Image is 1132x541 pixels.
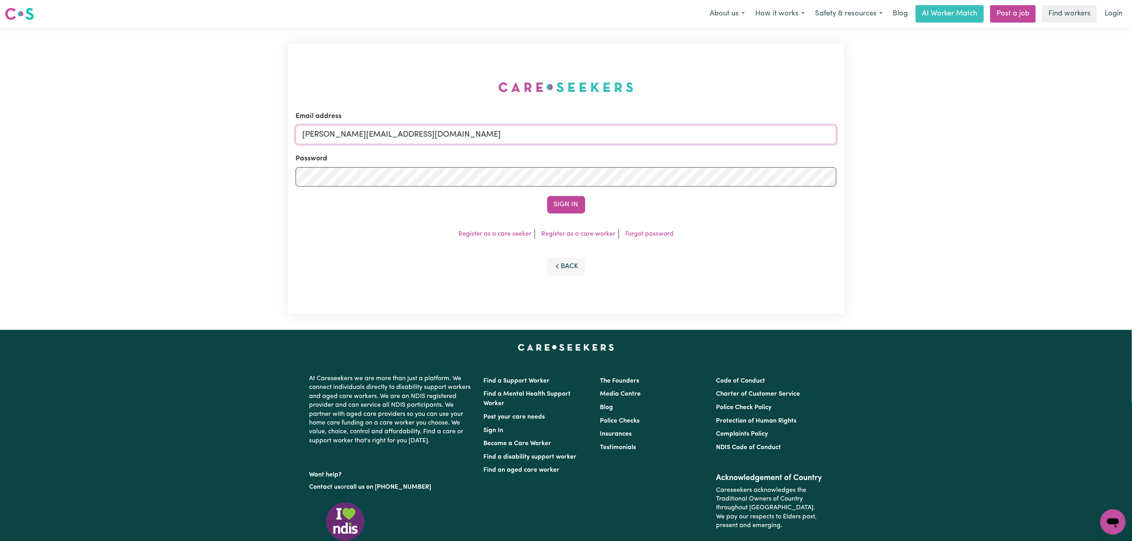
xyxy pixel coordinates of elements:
[518,344,614,351] a: Careseekers home page
[484,467,560,473] a: Find an aged care worker
[600,418,639,424] a: Police Checks
[600,444,636,451] a: Testimonials
[810,6,888,22] button: Safety & resources
[347,484,431,490] a: call us on [PHONE_NUMBER]
[716,444,781,451] a: NDIS Code of Conduct
[547,196,585,213] button: Sign In
[600,378,639,384] a: The Founders
[309,467,474,479] p: Want help?
[716,378,765,384] a: Code of Conduct
[484,414,545,420] a: Post your care needs
[625,231,674,237] a: Forgot password
[458,231,531,237] a: Register as a care seeker
[1100,509,1126,535] iframe: Button to launch messaging window, conversation in progress
[1042,5,1097,23] a: Find workers
[916,5,984,23] a: AI Worker Match
[888,5,912,23] a: Blog
[5,5,34,23] a: Careseekers logo
[716,431,768,437] a: Complaints Policy
[716,391,800,397] a: Charter of Customer Service
[990,5,1036,23] a: Post a job
[716,473,823,483] h2: Acknowledgement of Country
[296,111,342,122] label: Email address
[484,378,550,384] a: Find a Support Worker
[716,483,823,533] p: Careseekers acknowledges the Traditional Owners of Country throughout [GEOGRAPHIC_DATA]. We pay o...
[484,391,571,407] a: Find a Mental Health Support Worker
[716,404,771,411] a: Police Check Policy
[309,480,474,495] p: or
[600,391,641,397] a: Media Centre
[296,125,836,144] input: Email address
[600,404,613,411] a: Blog
[484,454,577,460] a: Find a disability support worker
[5,7,34,21] img: Careseekers logo
[547,258,585,275] button: Back
[484,440,552,447] a: Become a Care Worker
[1100,5,1127,23] a: Login
[296,154,327,164] label: Password
[716,418,796,424] a: Protection of Human Rights
[750,6,810,22] button: How it works
[704,6,750,22] button: About us
[484,427,504,434] a: Sign In
[541,231,615,237] a: Register as a care worker
[600,431,632,437] a: Insurances
[309,484,341,490] a: Contact us
[309,371,474,448] p: At Careseekers we are more than just a platform. We connect individuals directly to disability su...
